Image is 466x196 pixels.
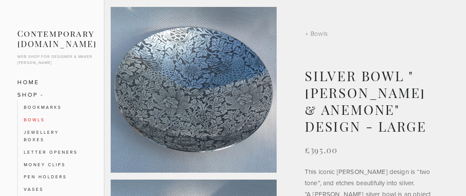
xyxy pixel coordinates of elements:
h1: Silver Bowl "[PERSON_NAME] & Anemone" Design - Large [305,67,438,134]
a: SHOP [17,89,86,101]
a: Pen Holders [24,171,81,183]
a: Jewellery Boxes [24,126,81,146]
div: £395.00 [305,145,438,155]
a: Contemporary [DOMAIN_NAME] [17,28,97,49]
a: Vases [24,183,81,196]
a: Bowls [305,28,438,39]
a: Bowls [24,114,81,126]
a: Bookmarks [24,101,81,114]
a: Letter Openers [24,146,81,158]
img: Silver bowl by Leo Shirley-Smith "William Morris Bird & Anemone" design - 1 [111,7,277,173]
p: Web shop for designer & maker [PERSON_NAME] [17,54,97,65]
a: Money Clips [24,158,81,171]
a: Home [17,76,86,89]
